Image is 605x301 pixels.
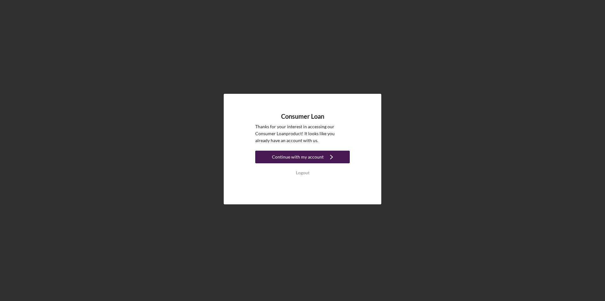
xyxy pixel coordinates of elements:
[255,151,350,163] button: Continue with my account
[272,151,324,163] div: Continue with my account
[281,113,324,120] h4: Consumer Loan
[255,166,350,179] button: Logout
[255,123,350,144] p: Thanks for your interest in accessing our Consumer Loan product! It looks like you already have a...
[255,151,350,165] a: Continue with my account
[296,166,309,179] div: Logout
